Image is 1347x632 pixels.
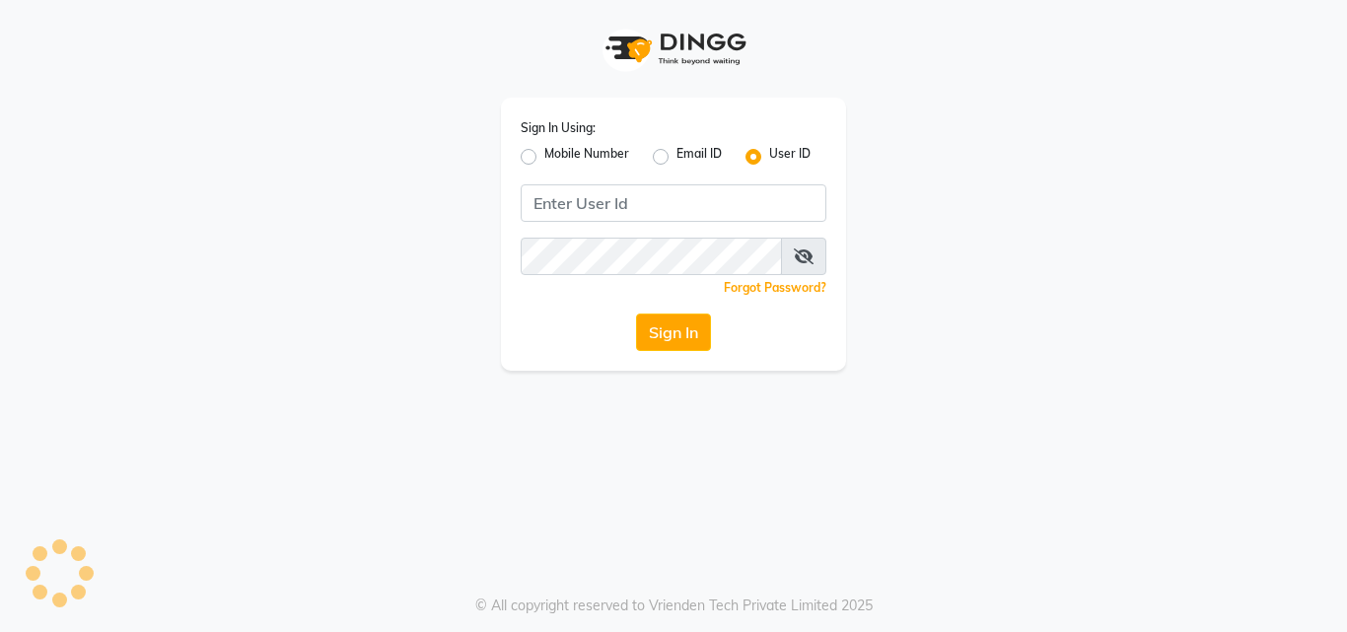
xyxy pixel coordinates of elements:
label: Sign In Using: [521,119,596,137]
button: Sign In [636,314,711,351]
label: User ID [769,145,811,169]
a: Forgot Password? [724,280,826,295]
input: Username [521,238,782,275]
label: Email ID [676,145,722,169]
img: logo1.svg [595,20,752,78]
label: Mobile Number [544,145,629,169]
input: Username [521,184,826,222]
